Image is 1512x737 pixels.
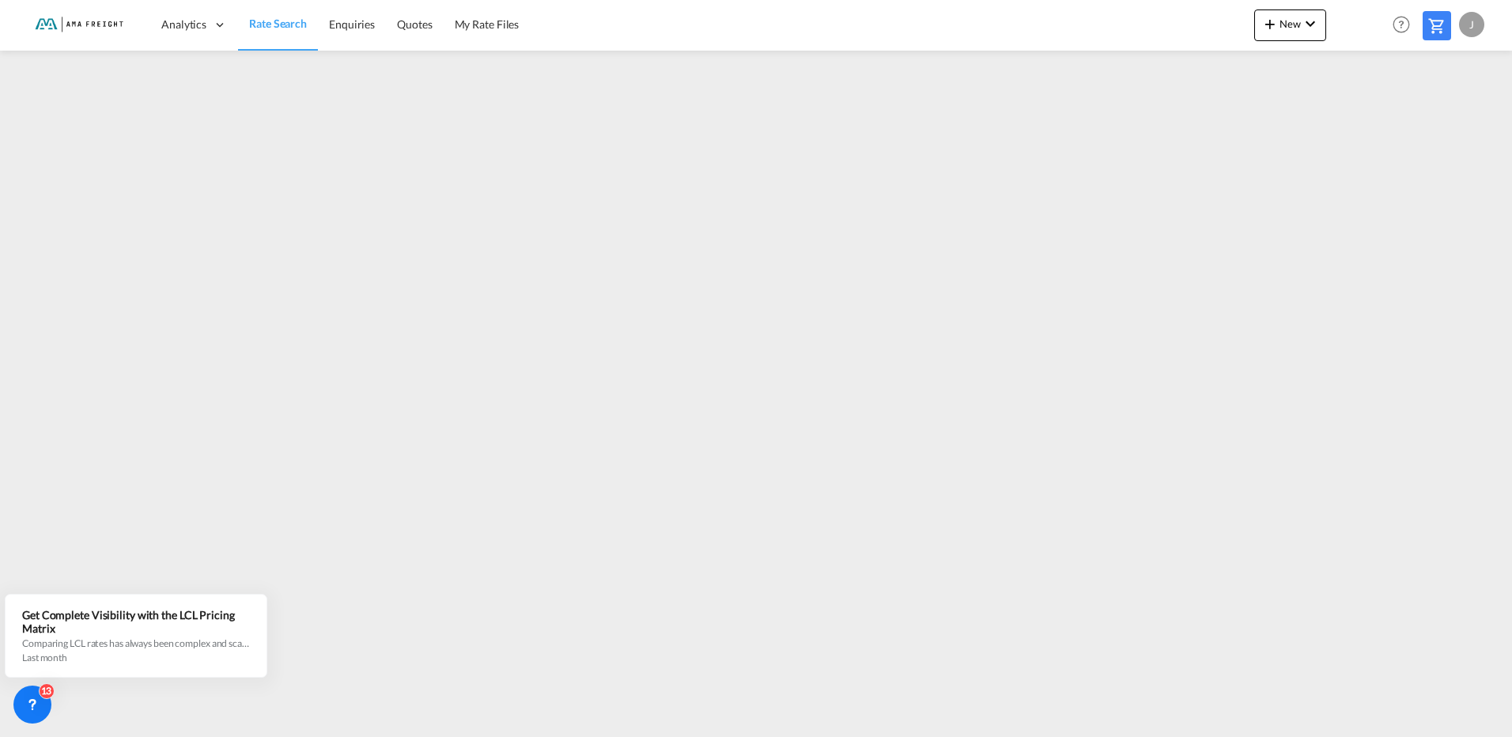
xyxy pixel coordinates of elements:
[1301,14,1320,33] md-icon: icon-chevron-down
[1261,17,1320,30] span: New
[455,17,520,31] span: My Rate Files
[1261,14,1280,33] md-icon: icon-plus 400-fg
[161,17,206,32] span: Analytics
[1388,11,1415,38] span: Help
[1459,12,1484,37] div: J
[249,17,307,30] span: Rate Search
[24,7,130,43] img: f843cad07f0a11efa29f0335918cc2fb.png
[397,17,432,31] span: Quotes
[1254,9,1326,41] button: icon-plus 400-fgNewicon-chevron-down
[1388,11,1423,40] div: Help
[329,17,375,31] span: Enquiries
